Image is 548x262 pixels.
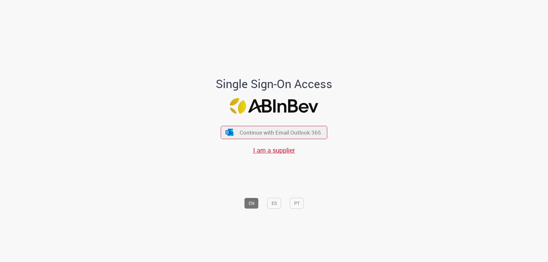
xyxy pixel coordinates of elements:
img: Logo ABInBev [230,98,318,114]
a: I am a supplier [253,146,295,155]
img: ícone Azure/Microsoft 360 [225,129,234,136]
span: Continue with Email Outlook 365 [240,129,321,136]
h1: Single Sign-On Access [184,77,364,90]
button: PT [290,198,304,209]
button: ES [267,198,281,209]
button: EN [244,198,259,209]
button: ícone Azure/Microsoft 360 Continue with Email Outlook 365 [221,126,327,139]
